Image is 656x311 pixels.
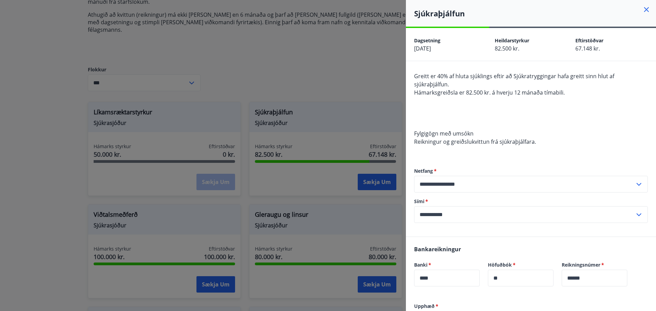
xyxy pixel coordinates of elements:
label: Banki [414,261,480,268]
span: Bankareikningur [414,245,461,253]
span: Heildarstyrkur [495,37,529,44]
span: Greitt er 40% af hluta sjúklings eftir að Sjúkratryggingar hafa greitt sinn hlut af sjúkraþjálfun. [414,72,614,88]
span: Dagsetning [414,37,440,44]
span: 67.148 kr. [575,45,600,52]
label: Netfang [414,168,648,174]
span: Reikningur og greiðslukvittun frá sjúkraþjálfara. [414,138,536,145]
span: Fylgigögn með umsókn [414,130,474,137]
label: Reikningsnúmer [562,261,627,268]
label: Höfuðbók [488,261,553,268]
label: Sími [414,198,648,205]
span: [DATE] [414,45,431,52]
span: Hámarksgreiðsla er 82.500 kr. á hverju 12 mánaða tímabili. [414,89,565,96]
span: Eftirstöðvar [575,37,603,44]
label: Upphæð [414,303,648,310]
h4: Sjúkraþjálfun [414,8,656,18]
span: 82.500 kr. [495,45,519,52]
